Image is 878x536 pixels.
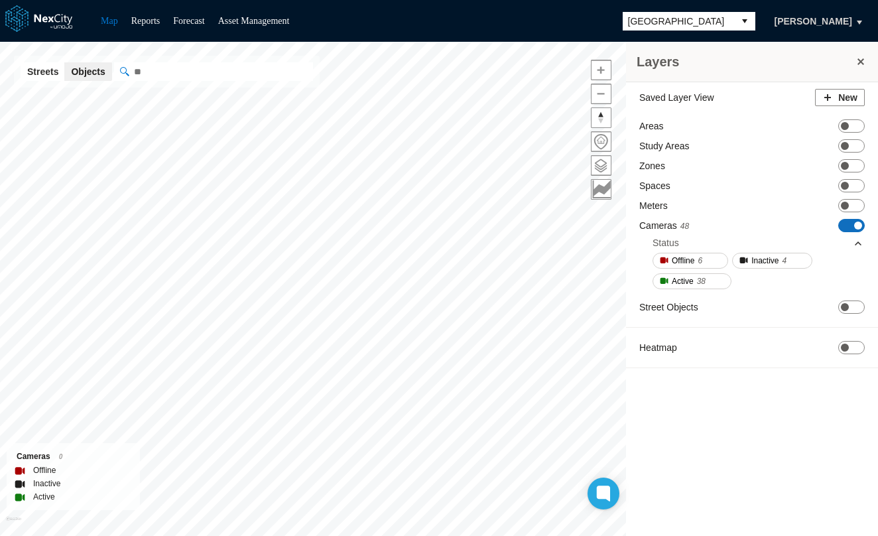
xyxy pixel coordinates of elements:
h3: Layers [637,52,854,71]
button: New [815,89,865,106]
label: Offline [33,464,56,477]
span: New [838,91,857,104]
span: 0 [59,453,63,460]
span: Offline [672,254,694,267]
span: Reset bearing to north [592,108,611,127]
label: Areas [639,119,664,133]
label: Active [33,490,55,503]
a: Mapbox homepage [6,517,21,532]
button: Objects [64,62,111,81]
span: Zoom out [592,84,611,103]
button: Offline6 [653,253,728,269]
span: 48 [680,222,689,231]
label: Spaces [639,179,670,192]
a: Reports [131,16,160,26]
label: Meters [639,199,668,212]
button: Active38 [653,273,731,289]
button: Zoom out [591,84,611,104]
button: Reset bearing to north [591,107,611,128]
button: Home [591,131,611,152]
label: Heatmap [639,341,677,354]
span: 6 [698,254,702,267]
span: Zoom in [592,60,611,80]
span: 4 [783,254,787,267]
div: Status [653,236,679,249]
label: Saved Layer View [639,91,714,104]
button: [PERSON_NAME] [761,10,866,33]
a: Forecast [173,16,204,26]
button: Inactive4 [732,253,812,269]
span: [PERSON_NAME] [775,15,852,28]
div: Status [653,233,863,253]
span: 38 [697,275,706,288]
button: select [734,12,755,31]
span: Objects [71,65,105,78]
span: Inactive [751,254,779,267]
div: Cameras [17,450,130,464]
label: Street Objects [639,301,698,314]
button: Key metrics [591,179,611,200]
span: Streets [27,65,58,78]
button: Zoom in [591,60,611,80]
button: Layers management [591,155,611,176]
span: [GEOGRAPHIC_DATA] [628,15,729,28]
label: Study Areas [639,139,690,153]
label: Zones [639,159,665,172]
label: Cameras [639,219,689,233]
button: Streets [21,62,65,81]
span: Active [672,275,694,288]
label: Inactive [33,477,60,490]
a: Asset Management [218,16,290,26]
a: Map [101,16,118,26]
